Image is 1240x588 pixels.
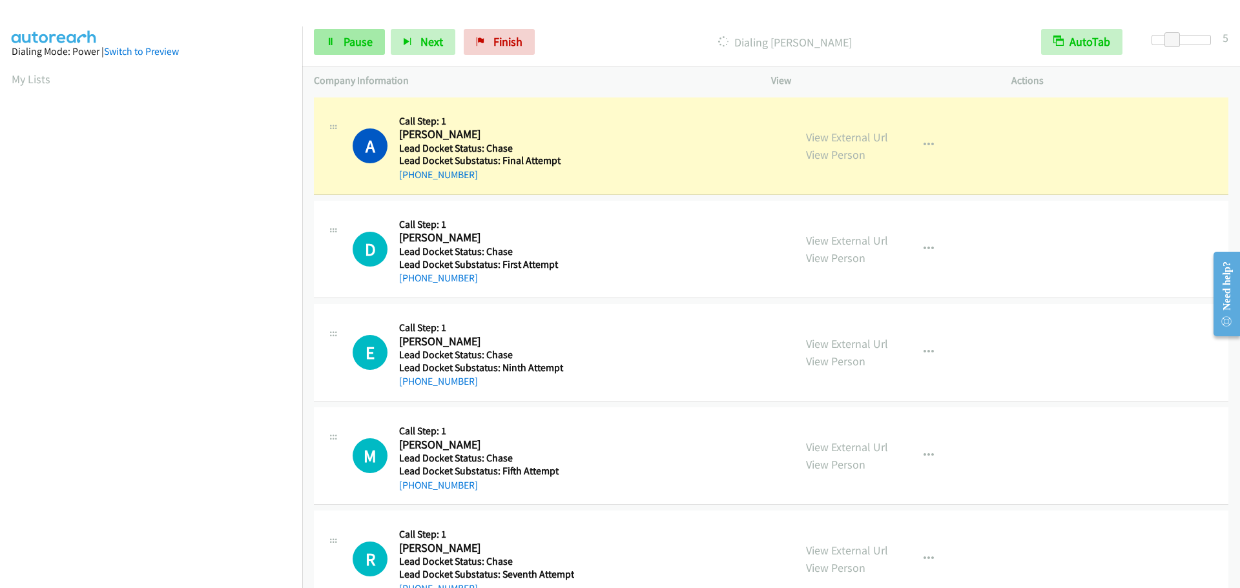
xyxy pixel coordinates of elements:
[353,438,387,473] div: The call is yet to be attempted
[399,115,571,128] h5: Call Step: 1
[420,34,443,49] span: Next
[399,465,571,478] h5: Lead Docket Substatus: Fifth Attempt
[399,555,574,568] h5: Lead Docket Status: Chase
[353,232,387,267] div: The call is yet to be attempted
[1041,29,1122,55] button: AutoTab
[806,336,888,351] a: View External Url
[399,334,571,349] h2: [PERSON_NAME]
[399,321,571,334] h5: Call Step: 1
[314,73,748,88] p: Company Information
[399,168,478,181] a: [PHONE_NUMBER]
[806,130,888,145] a: View External Url
[12,72,50,86] a: My Lists
[1203,243,1240,345] iframe: Resource Center
[806,457,865,472] a: View Person
[353,335,387,370] div: The call is yet to be attempted
[353,542,387,576] div: The call is yet to be attempted
[399,349,571,361] h5: Lead Docket Status: Chase
[464,29,535,55] a: Finish
[399,258,571,271] h5: Lead Docket Substatus: First Attempt
[806,250,865,265] a: View Person
[771,73,988,88] p: View
[399,142,571,155] h5: Lead Docket Status: Chase
[806,354,865,369] a: View Person
[399,154,571,167] h5: Lead Docket Substatus: Final Attempt
[353,438,387,473] h1: M
[399,479,478,491] a: [PHONE_NUMBER]
[399,230,571,245] h2: [PERSON_NAME]
[314,29,385,55] a: Pause
[399,218,571,231] h5: Call Step: 1
[399,425,571,438] h5: Call Step: 1
[1011,73,1228,88] p: Actions
[353,542,387,576] h1: R
[399,127,571,142] h2: [PERSON_NAME]
[353,128,387,163] h1: A
[399,528,574,541] h5: Call Step: 1
[552,34,1018,51] p: Dialing [PERSON_NAME]
[391,29,455,55] button: Next
[399,245,571,258] h5: Lead Docket Status: Chase
[806,440,888,454] a: View External Url
[493,34,522,49] span: Finish
[806,233,888,248] a: View External Url
[399,375,478,387] a: [PHONE_NUMBER]
[1223,29,1228,46] div: 5
[344,34,373,49] span: Pause
[806,543,888,558] a: View External Url
[399,438,571,452] h2: [PERSON_NAME]
[353,335,387,370] h1: E
[12,44,291,59] div: Dialing Mode: Power |
[399,568,574,581] h5: Lead Docket Substatus: Seventh Attempt
[806,560,865,575] a: View Person
[399,452,571,465] h5: Lead Docket Status: Chase
[353,232,387,267] h1: D
[399,541,571,556] h2: [PERSON_NAME]
[399,361,571,374] h5: Lead Docket Substatus: Ninth Attempt
[399,272,478,284] a: [PHONE_NUMBER]
[104,45,179,57] a: Switch to Preview
[806,147,865,162] a: View Person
